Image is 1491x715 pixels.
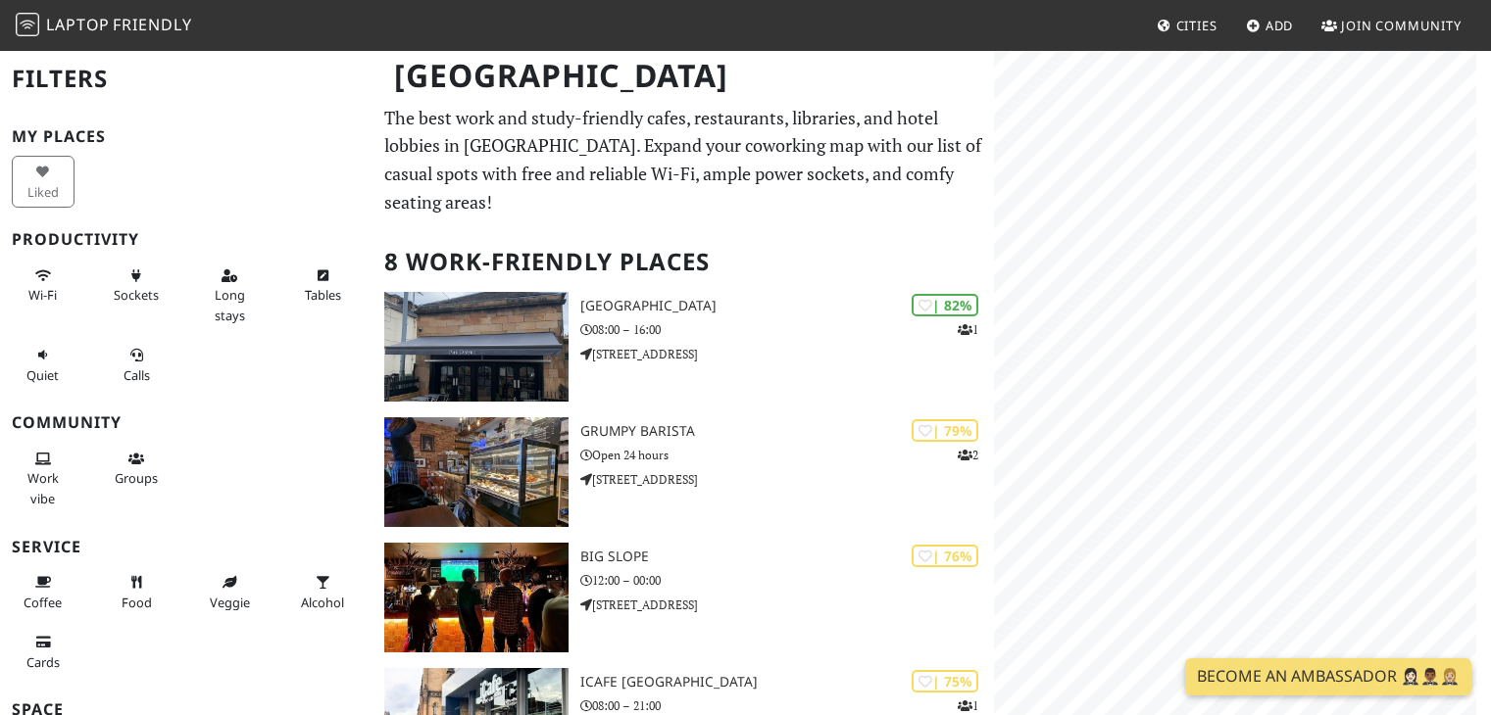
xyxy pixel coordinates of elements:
span: Cities [1176,17,1218,34]
button: Cards [12,626,75,678]
span: Video/audio calls [124,366,150,384]
span: Coffee [24,594,62,611]
button: Long stays [198,260,261,331]
p: 2 [958,446,978,464]
span: Quiet [26,366,59,384]
button: Calls [105,339,168,391]
button: Veggie [198,566,261,618]
a: Cities [1149,8,1225,43]
h3: Service [12,538,361,556]
p: 1 [958,320,978,339]
div: | 75% [912,670,978,692]
a: Add [1238,8,1302,43]
p: [STREET_ADDRESS] [580,596,995,614]
a: Join Community [1314,8,1469,43]
span: Power sockets [114,286,159,304]
p: [STREET_ADDRESS] [580,470,995,489]
button: Coffee [12,566,75,618]
span: Veggie [210,594,250,611]
p: 08:00 – 16:00 [580,320,995,339]
span: Join Community [1341,17,1462,34]
button: Sockets [105,260,168,311]
span: People working [27,469,59,506]
a: Park District | 82% 1 [GEOGRAPHIC_DATA] 08:00 – 16:00 [STREET_ADDRESS] [373,292,994,402]
span: Credit cards [26,653,60,671]
img: LaptopFriendly [16,13,39,36]
button: Work vibe [12,443,75,514]
a: Grumpy Barista | 79% 2 Grumpy Barista Open 24 hours [STREET_ADDRESS] [373,417,994,527]
img: Big Slope [384,543,568,652]
button: Quiet [12,339,75,391]
span: Alcohol [301,594,344,611]
button: Tables [291,260,354,311]
a: Big Slope | 76% Big Slope 12:00 – 00:00 [STREET_ADDRESS] [373,543,994,652]
div: | 82% [912,294,978,316]
span: Food [122,594,152,611]
span: Group tables [115,469,158,487]
div: | 79% [912,419,978,442]
p: Open 24 hours [580,446,995,464]
span: Long stays [215,286,245,323]
span: Laptop [46,14,110,35]
span: Add [1266,17,1294,34]
a: LaptopFriendly LaptopFriendly [16,9,192,43]
button: Alcohol [291,566,354,618]
button: Groups [105,443,168,495]
p: [STREET_ADDRESS] [580,345,995,363]
h1: [GEOGRAPHIC_DATA] [378,49,990,103]
button: Wi-Fi [12,260,75,311]
h3: iCafe [GEOGRAPHIC_DATA] [580,674,995,691]
button: Food [105,566,168,618]
span: Friendly [113,14,191,35]
p: The best work and study-friendly cafes, restaurants, libraries, and hotel lobbies in [GEOGRAPHIC_... [384,104,982,216]
h3: Productivity [12,230,361,249]
h3: My Places [12,127,361,146]
h3: Grumpy Barista [580,423,995,440]
p: 12:00 – 00:00 [580,571,995,590]
h2: 8 Work-Friendly Places [384,232,982,292]
h3: Big Slope [580,548,995,565]
div: | 76% [912,545,978,567]
img: Grumpy Barista [384,417,568,527]
img: Park District [384,292,568,402]
a: Become an Ambassador 🤵🏻‍♀️🤵🏾‍♂️🤵🏼‍♀️ [1185,658,1471,695]
p: 08:00 – 21:00 [580,696,995,715]
h2: Filters [12,49,361,109]
span: Work-friendly tables [305,286,341,304]
h3: Community [12,413,361,432]
h3: [GEOGRAPHIC_DATA] [580,298,995,314]
span: Stable Wi-Fi [28,286,57,304]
